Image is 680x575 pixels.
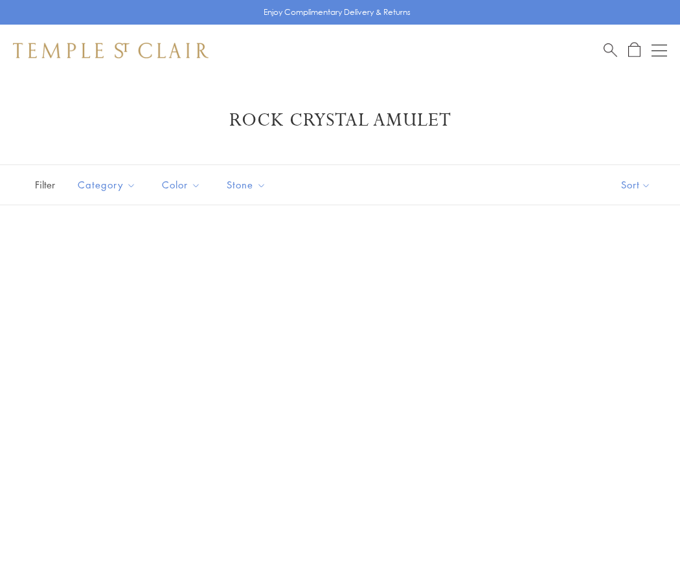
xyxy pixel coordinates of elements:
[13,43,209,58] img: Temple St. Clair
[604,42,617,58] a: Search
[217,170,276,199] button: Stone
[628,42,640,58] a: Open Shopping Bag
[264,6,411,19] p: Enjoy Complimentary Delivery & Returns
[32,109,648,132] h1: Rock Crystal Amulet
[155,177,210,193] span: Color
[68,170,146,199] button: Category
[152,170,210,199] button: Color
[220,177,276,193] span: Stone
[71,177,146,193] span: Category
[652,43,667,58] button: Open navigation
[592,165,680,205] button: Show sort by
